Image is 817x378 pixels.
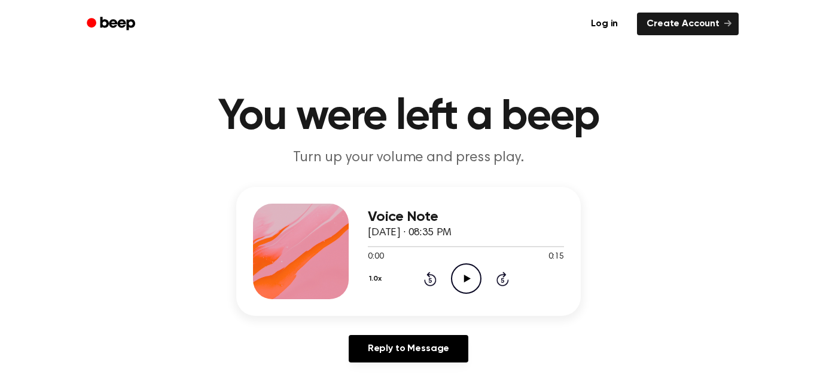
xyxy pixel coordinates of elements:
[179,148,638,168] p: Turn up your volume and press play.
[368,228,452,238] span: [DATE] · 08:35 PM
[368,251,383,263] span: 0:00
[349,335,468,362] a: Reply to Message
[368,209,564,225] h3: Voice Note
[368,269,386,289] button: 1.0x
[102,96,715,139] h1: You were left a beep
[548,251,564,263] span: 0:15
[78,13,146,36] a: Beep
[637,13,739,35] a: Create Account
[579,10,630,38] a: Log in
